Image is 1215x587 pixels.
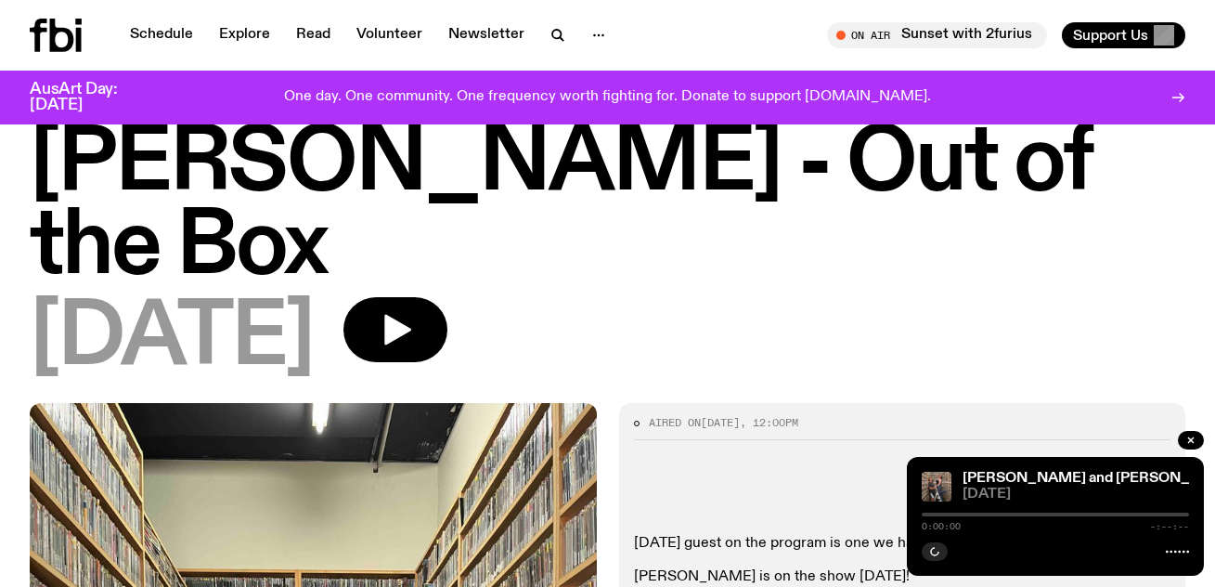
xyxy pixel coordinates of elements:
span: , 12:00pm [740,415,798,430]
a: Volunteer [345,22,433,48]
a: Explore [208,22,281,48]
span: 0:00:00 [922,522,961,531]
span: [DATE] [963,488,1189,502]
p: One day. One community. One frequency worth fighting for. Donate to support [DOMAIN_NAME]. [284,89,931,106]
span: Aired on [649,415,701,430]
button: Support Us [1062,22,1185,48]
span: -:--:-- [1150,522,1189,531]
span: Support Us [1073,27,1148,44]
a: Schedule [119,22,204,48]
h1: [PERSON_NAME] - Out of the Box [30,123,1185,290]
h3: AusArt Day: [DATE] [30,82,149,113]
button: On AirSunset with 2furius [827,22,1047,48]
p: [PERSON_NAME] is on the show [DATE]! [634,568,1171,586]
a: Newsletter [437,22,536,48]
a: Read [285,22,342,48]
span: [DATE] [30,297,314,381]
p: [DATE] guest on the program is one we have been spinning for close to 10 years. [634,535,1171,553]
span: [DATE] [701,415,740,430]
